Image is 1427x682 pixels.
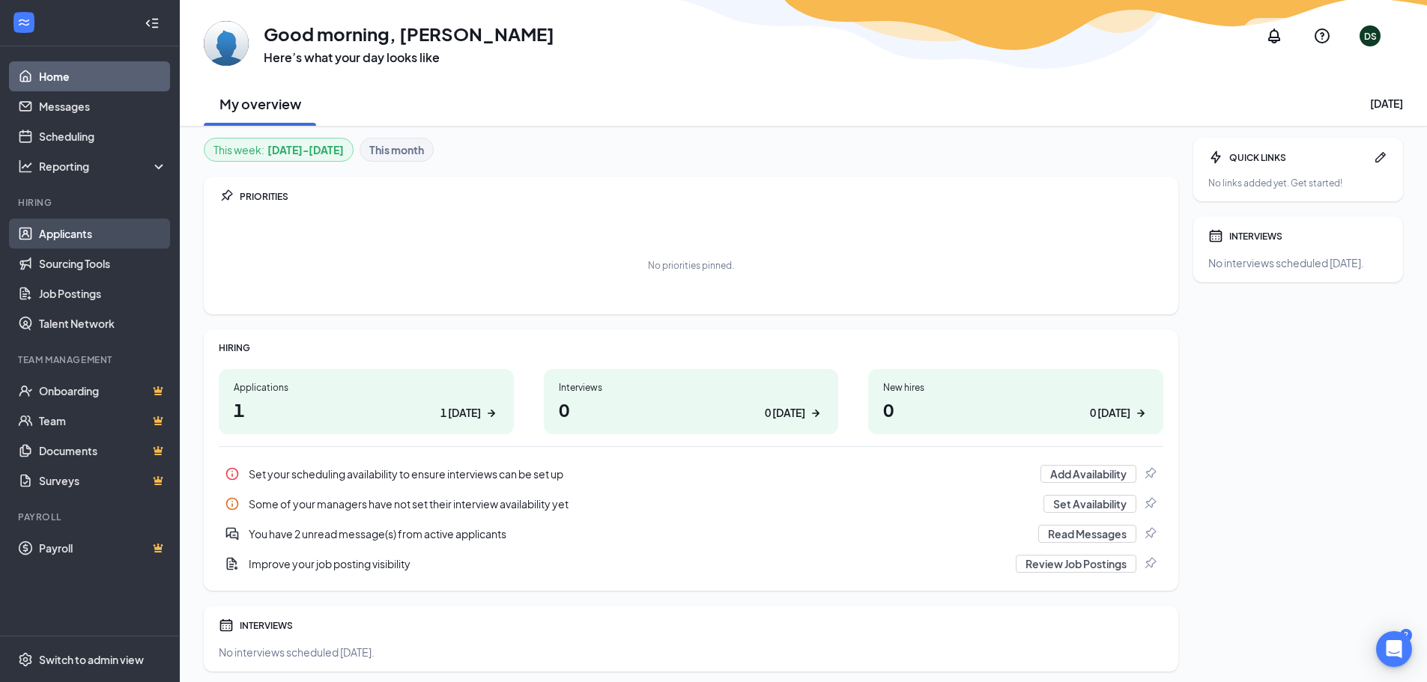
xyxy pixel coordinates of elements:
[39,533,167,563] a: PayrollCrown
[219,549,1163,579] a: DocumentAddImprove your job posting visibilityReview Job PostingsPin
[484,406,499,421] svg: ArrowRight
[544,369,839,434] a: Interviews00 [DATE]ArrowRight
[145,16,160,31] svg: Collapse
[559,381,824,394] div: Interviews
[264,21,554,46] h1: Good morning, [PERSON_NAME]
[18,353,164,366] div: Team Management
[225,556,240,571] svg: DocumentAdd
[204,21,249,66] img: Donnell Shipman
[219,459,1163,489] div: Set your scheduling availability to ensure interviews can be set up
[1376,631,1412,667] div: Open Intercom Messenger
[1400,629,1412,642] div: 2
[219,459,1163,489] a: InfoSet your scheduling availability to ensure interviews can be set upAdd AvailabilityPin
[1208,255,1388,270] div: No interviews scheduled [DATE].
[249,496,1034,511] div: Some of your managers have not set their interview availability yet
[883,397,1148,422] h1: 0
[249,466,1031,481] div: Set your scheduling availability to ensure interviews can be set up
[225,526,240,541] svg: DoubleChatActive
[39,652,144,667] div: Switch to admin view
[1090,405,1130,421] div: 0 [DATE]
[249,526,1029,541] div: You have 2 unread message(s) from active applicants
[1142,556,1157,571] svg: Pin
[219,645,1163,660] div: No interviews scheduled [DATE].
[369,141,424,158] b: This month
[39,159,168,174] div: Reporting
[39,61,167,91] a: Home
[559,397,824,422] h1: 0
[16,15,31,30] svg: WorkstreamLogo
[39,91,167,121] a: Messages
[765,405,805,421] div: 0 [DATE]
[225,496,240,511] svg: Info
[219,549,1163,579] div: Improve your job posting visibility
[39,406,167,436] a: TeamCrown
[39,466,167,496] a: SurveysCrown
[39,308,167,338] a: Talent Network
[240,190,1163,203] div: PRIORITIES
[39,249,167,278] a: Sourcing Tools
[1043,495,1136,513] button: Set Availability
[219,489,1163,519] a: InfoSome of your managers have not set their interview availability yetSet AvailabilityPin
[39,376,167,406] a: OnboardingCrown
[1016,555,1136,573] button: Review Job Postings
[39,278,167,308] a: Job Postings
[1229,151,1367,164] div: QUICK LINKS
[39,121,167,151] a: Scheduling
[39,436,167,466] a: DocumentsCrown
[1040,465,1136,483] button: Add Availability
[18,159,33,174] svg: Analysis
[249,556,1007,571] div: Improve your job posting visibility
[219,94,301,113] h2: My overview
[240,619,1163,632] div: INTERVIEWS
[1208,177,1388,189] div: No links added yet. Get started!
[219,489,1163,519] div: Some of your managers have not set their interview availability yet
[1142,526,1157,541] svg: Pin
[1370,96,1403,111] div: [DATE]
[219,519,1163,549] a: DoubleChatActiveYou have 2 unread message(s) from active applicantsRead MessagesPin
[225,466,240,481] svg: Info
[18,196,164,209] div: Hiring
[264,49,554,66] h3: Here’s what your day looks like
[1229,230,1388,243] div: INTERVIEWS
[219,341,1163,354] div: HIRING
[883,381,1148,394] div: New hires
[1373,150,1388,165] svg: Pen
[440,405,481,421] div: 1 [DATE]
[1208,150,1223,165] svg: Bolt
[1038,525,1136,543] button: Read Messages
[18,652,33,667] svg: Settings
[1313,27,1331,45] svg: QuestionInfo
[648,259,734,272] div: No priorities pinned.
[234,397,499,422] h1: 1
[1265,27,1283,45] svg: Notifications
[1208,228,1223,243] svg: Calendar
[234,381,499,394] div: Applications
[219,618,234,633] svg: Calendar
[1133,406,1148,421] svg: ArrowRight
[39,219,167,249] a: Applicants
[868,369,1163,434] a: New hires00 [DATE]ArrowRight
[219,369,514,434] a: Applications11 [DATE]ArrowRight
[267,141,344,158] b: [DATE] - [DATE]
[1364,30,1377,43] div: DS
[219,189,234,204] svg: Pin
[219,519,1163,549] div: You have 2 unread message(s) from active applicants
[808,406,823,421] svg: ArrowRight
[213,141,344,158] div: This week :
[1142,466,1157,481] svg: Pin
[1142,496,1157,511] svg: Pin
[18,511,164,523] div: Payroll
